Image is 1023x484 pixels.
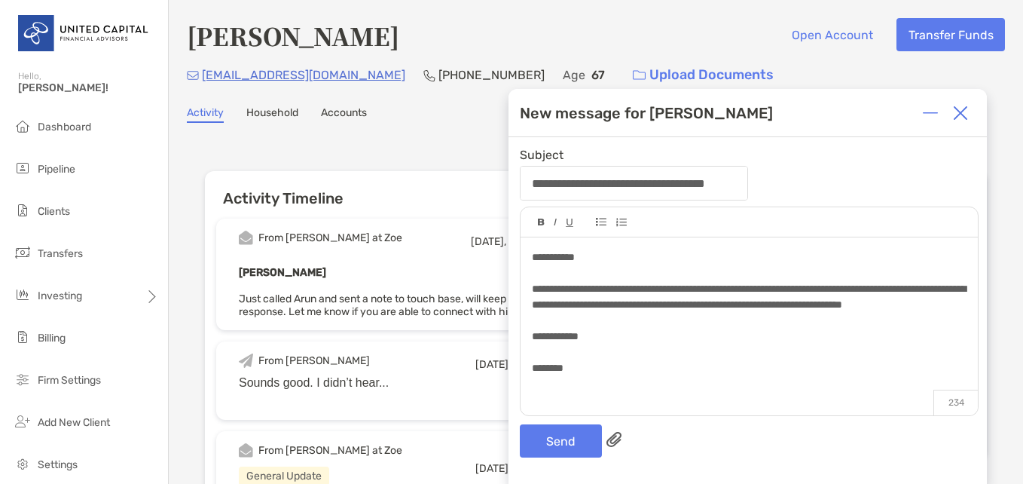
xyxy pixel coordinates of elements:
img: Expand or collapse [923,106,938,121]
img: Phone Icon [423,69,435,81]
a: Upload Documents [623,59,783,91]
div: From [PERSON_NAME] at Zoe [258,231,402,244]
img: firm-settings icon [14,370,32,388]
img: United Capital Logo [18,6,150,60]
img: billing icon [14,328,32,346]
button: Open Account [780,18,884,51]
h6: Activity Timeline [205,171,658,207]
p: [PHONE_NUMBER] [438,66,545,84]
p: 234 [933,390,978,415]
span: Firm Settings [38,374,101,387]
a: Activity [187,106,224,123]
img: investing icon [14,286,32,304]
img: paperclip attachments [606,432,621,447]
span: Settings [38,458,78,471]
span: [DATE] [475,358,508,371]
img: button icon [633,70,646,81]
span: Pipeline [38,163,75,176]
img: Editor control icon [615,218,627,227]
button: Transfer Funds [896,18,1005,51]
span: Billing [38,332,66,345]
img: pipeline icon [14,159,32,177]
img: transfers icon [14,244,32,262]
img: Email Icon [187,71,199,80]
img: Event icon [239,231,253,245]
span: Clients [38,205,70,218]
span: [DATE] [475,462,508,475]
span: Dashboard [38,121,91,133]
span: Transfers [38,247,83,260]
span: Just called Arun and sent a note to touch base, will keep you posted on any response. Let me know... [239,293,597,318]
p: 67 [591,66,605,84]
div: New message for [PERSON_NAME] [520,104,773,122]
span: Investing [38,289,82,302]
a: Accounts [321,106,367,123]
img: Editor control icon [596,218,606,226]
img: Editor control icon [566,219,573,227]
img: settings icon [14,455,32,473]
b: [PERSON_NAME] [239,266,326,279]
span: Add New Client [38,416,110,429]
span: [DATE], [471,235,506,248]
div: Sounds good. I didn’t hear... [239,376,624,390]
img: dashboard icon [14,117,32,135]
img: Editor control icon [538,219,545,226]
a: Household [246,106,298,123]
h4: [PERSON_NAME] [187,18,399,53]
img: Editor control icon [554,219,557,226]
img: add_new_client icon [14,412,32,430]
button: Send [520,424,602,458]
p: [EMAIL_ADDRESS][DOMAIN_NAME] [202,66,405,84]
img: Event icon [239,354,253,368]
div: From [PERSON_NAME] [258,354,370,367]
div: From [PERSON_NAME] at Zoe [258,444,402,457]
span: [PERSON_NAME]! [18,81,159,94]
img: clients icon [14,201,32,219]
img: Close [953,106,968,121]
label: Subject [520,149,563,161]
img: Event icon [239,443,253,458]
p: Age [563,66,585,84]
